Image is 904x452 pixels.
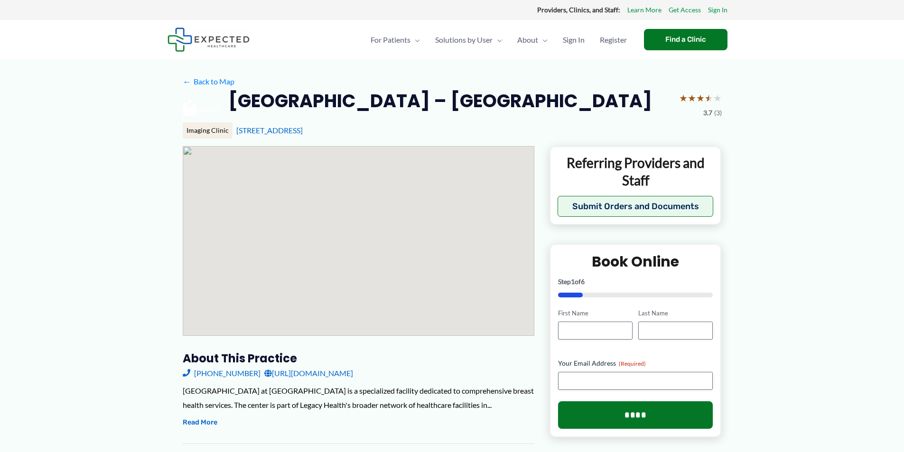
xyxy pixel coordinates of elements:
a: Sign In [555,23,592,56]
span: For Patients [371,23,410,56]
button: Submit Orders and Documents [558,196,714,217]
span: ★ [713,89,722,107]
h3: About this practice [183,351,534,366]
span: ★ [688,89,696,107]
span: ★ [679,89,688,107]
div: [GEOGRAPHIC_DATA] at [GEOGRAPHIC_DATA] is a specialized facility dedicated to comprehensive breas... [183,384,534,412]
span: ← [183,77,192,86]
a: Solutions by UserMenu Toggle [428,23,510,56]
a: [PHONE_NUMBER] [183,366,261,380]
a: Learn More [627,4,662,16]
a: Find a Clinic [644,29,727,50]
span: Sign In [563,23,585,56]
span: 3.7 [703,107,712,119]
label: First Name [558,309,633,318]
label: Your Email Address [558,359,713,368]
span: About [517,23,538,56]
img: Expected Healthcare Logo - side, dark font, small [168,28,250,52]
a: Get Access [669,4,701,16]
strong: Providers, Clinics, and Staff: [537,6,620,14]
span: 6 [581,277,585,286]
span: (3) [714,107,722,119]
span: Menu Toggle [410,23,420,56]
span: (Required) [619,360,646,367]
a: [URL][DOMAIN_NAME] [264,366,353,380]
a: For PatientsMenu Toggle [363,23,428,56]
span: Menu Toggle [493,23,502,56]
span: 1 [571,277,575,286]
h2: Book Online [558,252,713,271]
a: AboutMenu Toggle [510,23,555,56]
span: Register [600,23,627,56]
a: ←Back to Map [183,74,234,89]
span: ★ [696,89,705,107]
a: Sign In [708,4,727,16]
div: Imaging Clinic [183,122,233,138]
span: ★ [705,89,713,107]
span: Solutions by User [435,23,493,56]
h2: [GEOGRAPHIC_DATA] – [GEOGRAPHIC_DATA] [228,89,652,112]
button: Read More [183,417,217,428]
a: Register [592,23,634,56]
p: Step of [558,278,713,285]
nav: Primary Site Navigation [363,23,634,56]
p: Referring Providers and Staff [558,154,714,189]
label: Last Name [638,309,713,318]
span: Menu Toggle [538,23,548,56]
a: [STREET_ADDRESS] [236,126,303,135]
